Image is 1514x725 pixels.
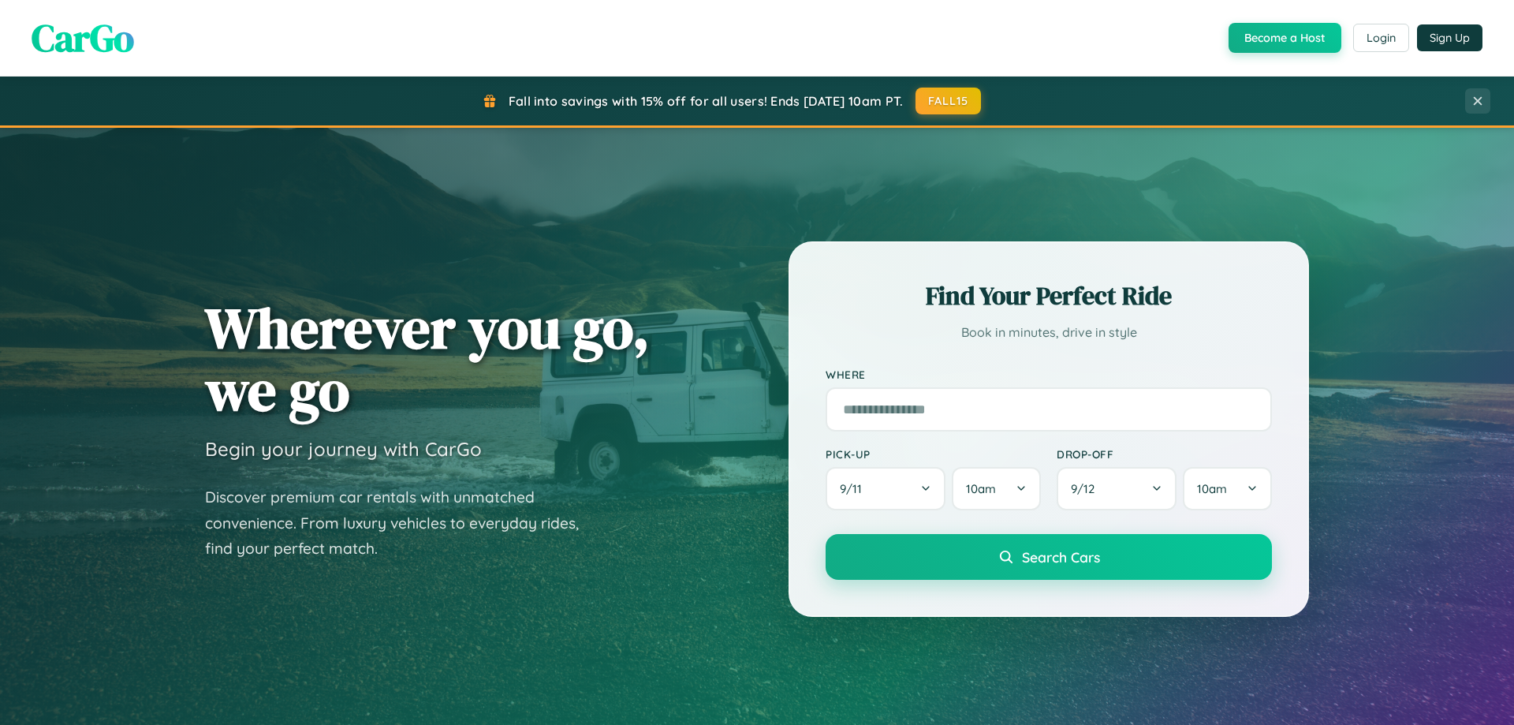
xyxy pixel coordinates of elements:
[966,481,996,496] span: 10am
[915,88,982,114] button: FALL15
[1057,467,1177,510] button: 9/12
[826,368,1272,381] label: Where
[826,467,945,510] button: 9/11
[1183,467,1272,510] button: 10am
[826,321,1272,344] p: Book in minutes, drive in style
[32,12,134,64] span: CarGo
[205,484,599,562] p: Discover premium car rentals with unmatched convenience. From luxury vehicles to everyday rides, ...
[840,481,870,496] span: 9 / 11
[1417,24,1482,51] button: Sign Up
[205,297,650,421] h1: Wherever you go, we go
[509,93,904,109] span: Fall into savings with 15% off for all users! Ends [DATE] 10am PT.
[826,447,1041,461] label: Pick-up
[205,437,482,461] h3: Begin your journey with CarGo
[1229,23,1341,53] button: Become a Host
[826,534,1272,580] button: Search Cars
[952,467,1041,510] button: 10am
[1057,447,1272,461] label: Drop-off
[1197,481,1227,496] span: 10am
[826,278,1272,313] h2: Find Your Perfect Ride
[1353,24,1409,52] button: Login
[1071,481,1102,496] span: 9 / 12
[1022,548,1100,566] span: Search Cars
